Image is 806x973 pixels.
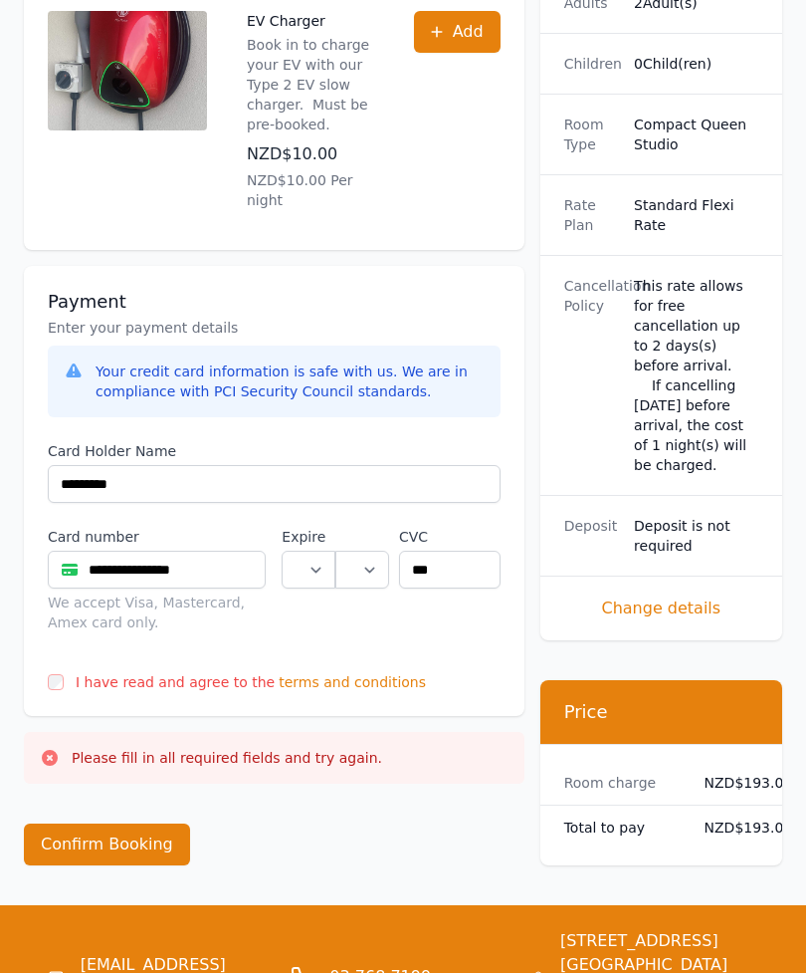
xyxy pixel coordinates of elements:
button: Add [414,11,501,53]
label: Card number [48,527,266,547]
p: Book in to charge your EV with our Type 2 EV slow charger. Must be pre-booked. [247,35,374,134]
dd: NZD$193.00 [705,773,758,793]
label: Expire [282,527,335,547]
dt: Room Type [564,115,618,154]
span: Add [453,20,484,44]
img: EV Charger [48,11,207,130]
dd: Standard Flexi Rate [634,195,758,235]
dd: Compact Queen Studio [634,115,758,154]
p: Enter your payment details [48,318,501,338]
dd: 0 Child(ren) [634,54,758,74]
h3: Price [564,700,758,724]
div: Your credit card information is safe with us. We are in compliance with PCI Security Council stan... [96,362,485,401]
button: Confirm Booking [24,824,190,865]
p: NZD$10.00 Per night [247,170,374,210]
label: CVC [399,527,501,547]
h3: Payment [48,290,501,314]
div: We accept Visa, Mastercard, Amex card only. [48,593,266,632]
div: This rate allows for free cancellation up to 2 days(s) before arrival. If cancelling [DATE] befor... [634,276,758,475]
span: Change details [564,597,758,620]
dt: Cancellation Policy [564,276,618,475]
dt: Room charge [564,773,689,793]
dd: NZD$193.00 [705,818,758,838]
span: terms and conditions [279,672,426,692]
dt: Children [564,54,618,74]
p: NZD$10.00 [247,142,374,166]
dt: Rate Plan [564,195,618,235]
dt: Deposit [564,516,618,556]
dd: Deposit is not required [634,516,758,556]
p: EV Charger [247,11,374,31]
span: [STREET_ADDRESS] [560,929,758,953]
label: Card Holder Name [48,441,501,461]
label: I have read and agree to the [76,674,275,690]
p: Please fill in all required fields and try again. [72,748,382,768]
dt: Total to pay [564,818,689,838]
label: . [335,527,389,547]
